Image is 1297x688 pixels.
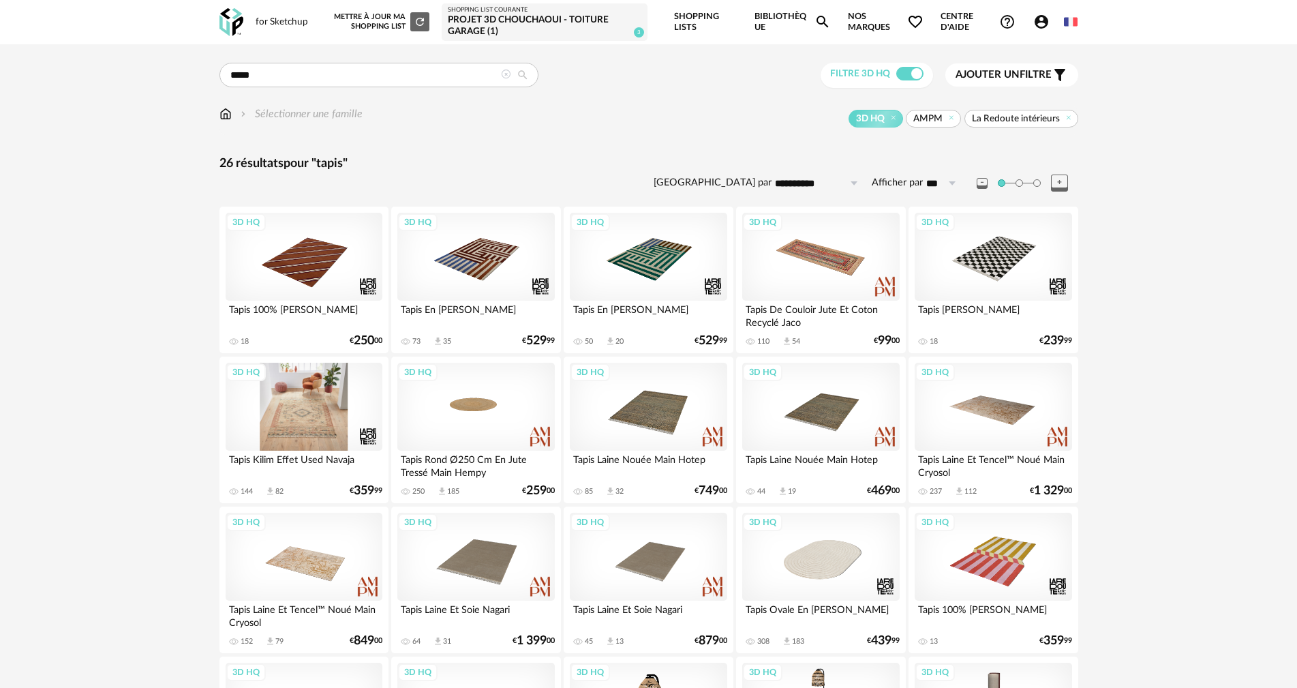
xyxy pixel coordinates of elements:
[564,357,733,504] a: 3D HQ Tapis Laine Nouée Main Hotep 85 Download icon 32 €74900
[585,637,593,646] div: 45
[743,513,782,531] div: 3D HQ
[634,27,644,38] span: 3
[219,207,388,354] a: 3D HQ Tapis 100% [PERSON_NAME] 18 €25000
[265,486,275,496] span: Download icon
[1033,14,1050,30] span: Account Circle icon
[742,451,899,478] div: Tapis Laine Nouée Main Hotep
[615,487,624,496] div: 32
[742,601,899,628] div: Tapis Ovale En [PERSON_NAME]
[350,636,382,646] div: € 00
[391,357,560,504] a: 3D HQ Tapis Rond Ø250 Cm En Jute Tressé Main Hempy 250 Download icon 185 €25900
[878,336,891,346] span: 99
[241,337,249,346] div: 18
[226,301,382,328] div: Tapis 100% [PERSON_NAME]
[397,301,554,328] div: Tapis En [PERSON_NAME]
[814,14,831,30] span: Magnify icon
[398,213,438,231] div: 3D HQ
[391,507,560,654] a: 3D HQ Tapis Laine Et Soie Nagari 64 Download icon 31 €1 39900
[699,486,719,496] span: 749
[437,486,447,496] span: Download icon
[615,637,624,646] div: 13
[585,487,593,496] div: 85
[867,486,900,496] div: € 00
[909,207,1078,354] a: 3D HQ Tapis [PERSON_NAME] 18 €23999
[909,357,1078,504] a: 3D HQ Tapis Laine Et Tencel™ Noué Main Cryosol 237 Download icon 112 €1 32900
[570,451,727,478] div: Tapis Laine Nouée Main Hotep
[605,636,615,646] span: Download icon
[945,63,1078,87] button: Ajouter unfiltre Filter icon
[331,12,429,31] div: Mettre à jour ma Shopping List
[526,336,547,346] span: 529
[830,69,890,78] span: Filtre 3D HQ
[699,636,719,646] span: 879
[695,336,727,346] div: € 99
[238,106,363,122] div: Sélectionner une famille
[871,486,891,496] span: 469
[1043,636,1064,646] span: 359
[391,207,560,354] a: 3D HQ Tapis En [PERSON_NAME] 73 Download icon 35 €52999
[585,337,593,346] div: 50
[238,106,249,122] img: svg+xml;base64,PHN2ZyB3aWR0aD0iMTYiIGhlaWdodD0iMTYiIHZpZXdCb3g9IjAgMCAxNiAxNiIgZmlsbD0ibm9uZSIgeG...
[757,637,769,646] div: 308
[913,113,943,125] span: AMPM
[526,486,547,496] span: 259
[412,337,421,346] div: 73
[695,486,727,496] div: € 00
[615,337,624,346] div: 20
[570,513,610,531] div: 3D HQ
[448,6,641,14] div: Shopping List courante
[757,487,765,496] div: 44
[1030,486,1072,496] div: € 00
[867,636,900,646] div: € 99
[742,301,899,328] div: Tapis De Couloir Jute Et Coton Recyclé Jaco
[1052,67,1068,83] span: Filter icon
[219,156,1078,172] div: 26 résultats
[570,601,727,628] div: Tapis Laine Et Soie Nagari
[1033,14,1056,30] span: Account Circle icon
[275,487,284,496] div: 82
[226,663,266,681] div: 3D HQ
[792,637,804,646] div: 183
[757,337,769,346] div: 110
[412,637,421,646] div: 64
[954,486,964,496] span: Download icon
[956,70,1020,80] span: Ajouter un
[275,637,284,646] div: 79
[915,601,1071,628] div: Tapis 100% [PERSON_NAME]
[1039,336,1072,346] div: € 99
[226,513,266,531] div: 3D HQ
[782,636,792,646] span: Download icon
[872,177,923,190] label: Afficher par
[930,637,938,646] div: 13
[448,6,641,38] a: Shopping List courante PROJET 3D CHOUCHAOUI - TOITURE GARAGE (1) 3
[941,11,1016,33] span: Centre d'aideHelp Circle Outline icon
[915,213,955,231] div: 3D HQ
[1064,15,1078,29] img: fr
[570,213,610,231] div: 3D HQ
[443,337,451,346] div: 35
[241,487,253,496] div: 144
[915,663,955,681] div: 3D HQ
[778,486,788,496] span: Download icon
[241,637,253,646] div: 152
[736,207,905,354] a: 3D HQ Tapis De Couloir Jute Et Coton Recyclé Jaco 110 Download icon 54 €9900
[874,336,900,346] div: € 00
[956,68,1052,82] span: filtre
[433,636,443,646] span: Download icon
[398,513,438,531] div: 3D HQ
[699,336,719,346] span: 529
[792,337,800,346] div: 54
[517,636,547,646] span: 1 399
[695,636,727,646] div: € 00
[564,207,733,354] a: 3D HQ Tapis En [PERSON_NAME] 50 Download icon 20 €52999
[856,113,885,125] span: 3D HQ
[1043,336,1064,346] span: 239
[397,451,554,478] div: Tapis Rond Ø250 Cm En Jute Tressé Main Hempy
[743,363,782,381] div: 3D HQ
[398,663,438,681] div: 3D HQ
[570,301,727,328] div: Tapis En [PERSON_NAME]
[930,337,938,346] div: 18
[219,357,388,504] a: 3D HQ Tapis Kilim Effet Used Navaja 144 Download icon 82 €35999
[448,14,641,38] div: PROJET 3D CHOUCHAOUI - TOITURE GARAGE (1)
[226,451,382,478] div: Tapis Kilim Effet Used Navaja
